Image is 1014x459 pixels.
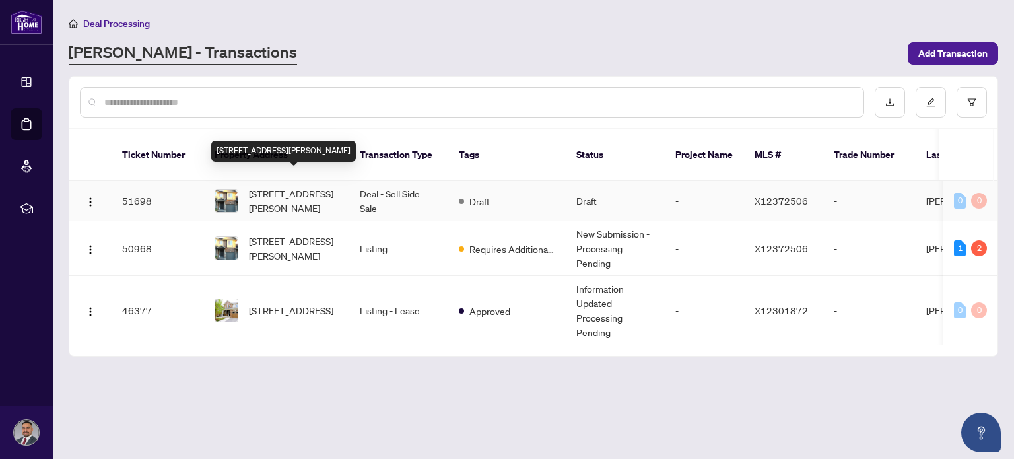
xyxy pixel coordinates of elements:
span: [STREET_ADDRESS][PERSON_NAME] [249,186,339,215]
button: filter [957,87,987,118]
span: X12372506 [755,242,808,254]
td: - [823,221,916,276]
td: Listing [349,221,448,276]
th: Project Name [665,129,744,181]
div: [STREET_ADDRESS][PERSON_NAME] [211,141,356,162]
button: Logo [80,300,101,321]
img: Logo [85,306,96,317]
td: Information Updated - Processing Pending [566,276,665,345]
td: Draft [566,181,665,221]
div: 0 [954,193,966,209]
span: edit [926,98,935,107]
span: download [885,98,895,107]
td: Listing - Lease [349,276,448,345]
button: edit [916,87,946,118]
img: Logo [85,244,96,255]
span: [STREET_ADDRESS][PERSON_NAME] [249,234,339,263]
div: 0 [971,302,987,318]
div: 0 [971,193,987,209]
a: [PERSON_NAME] - Transactions [69,42,297,65]
th: Property Address [204,129,349,181]
th: Ticket Number [112,129,204,181]
td: 50968 [112,221,204,276]
img: logo [11,10,42,34]
td: New Submission - Processing Pending [566,221,665,276]
span: Add Transaction [918,43,988,64]
span: Draft [469,194,490,209]
div: 0 [954,302,966,318]
td: 51698 [112,181,204,221]
th: Tags [448,129,566,181]
div: 2 [971,240,987,256]
img: thumbnail-img [215,299,238,322]
th: MLS # [744,129,823,181]
td: - [665,221,744,276]
span: filter [967,98,976,107]
span: [STREET_ADDRESS] [249,303,333,318]
th: Transaction Type [349,129,448,181]
button: download [875,87,905,118]
span: Requires Additional Docs [469,242,555,256]
th: Trade Number [823,129,916,181]
th: Status [566,129,665,181]
button: Open asap [961,413,1001,452]
img: thumbnail-img [215,237,238,260]
img: thumbnail-img [215,190,238,212]
img: Logo [85,197,96,207]
button: Logo [80,190,101,211]
span: X12372506 [755,195,808,207]
span: home [69,19,78,28]
td: 46377 [112,276,204,345]
img: Profile Icon [14,420,39,445]
span: Approved [469,304,510,318]
td: - [665,276,744,345]
span: Deal Processing [83,18,150,30]
button: Logo [80,238,101,259]
div: 1 [954,240,966,256]
td: - [823,276,916,345]
span: X12301872 [755,304,808,316]
td: - [665,181,744,221]
td: - [823,181,916,221]
td: Deal - Sell Side Sale [349,181,448,221]
button: Add Transaction [908,42,998,65]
